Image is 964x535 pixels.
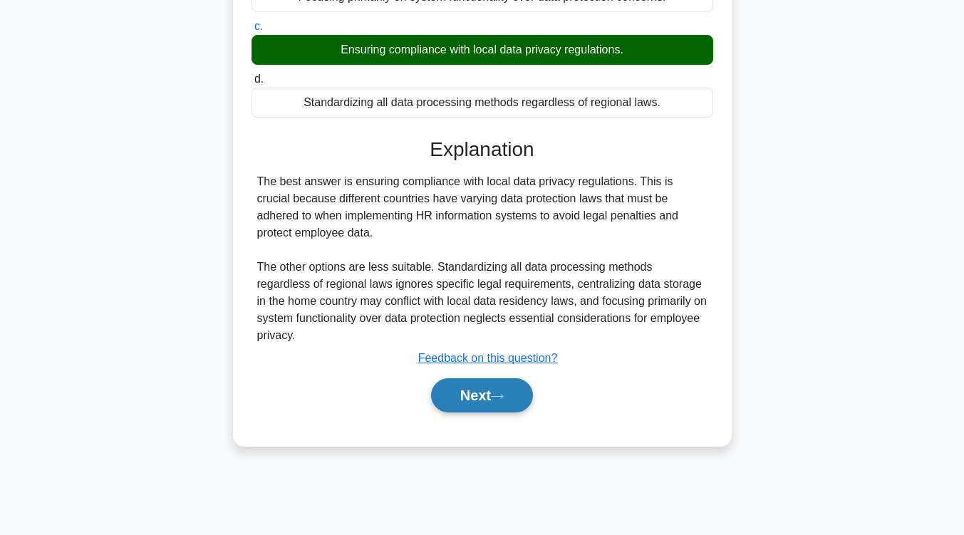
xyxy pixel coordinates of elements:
span: d. [254,73,264,85]
button: Next [431,378,533,412]
div: Standardizing all data processing methods regardless of regional laws. [252,88,713,118]
a: Feedback on this question? [418,352,558,364]
div: Ensuring compliance with local data privacy regulations. [252,35,713,65]
span: c. [254,20,263,32]
div: The best answer is ensuring compliance with local data privacy regulations. This is crucial becau... [257,173,708,344]
h3: Explanation [260,137,705,162]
